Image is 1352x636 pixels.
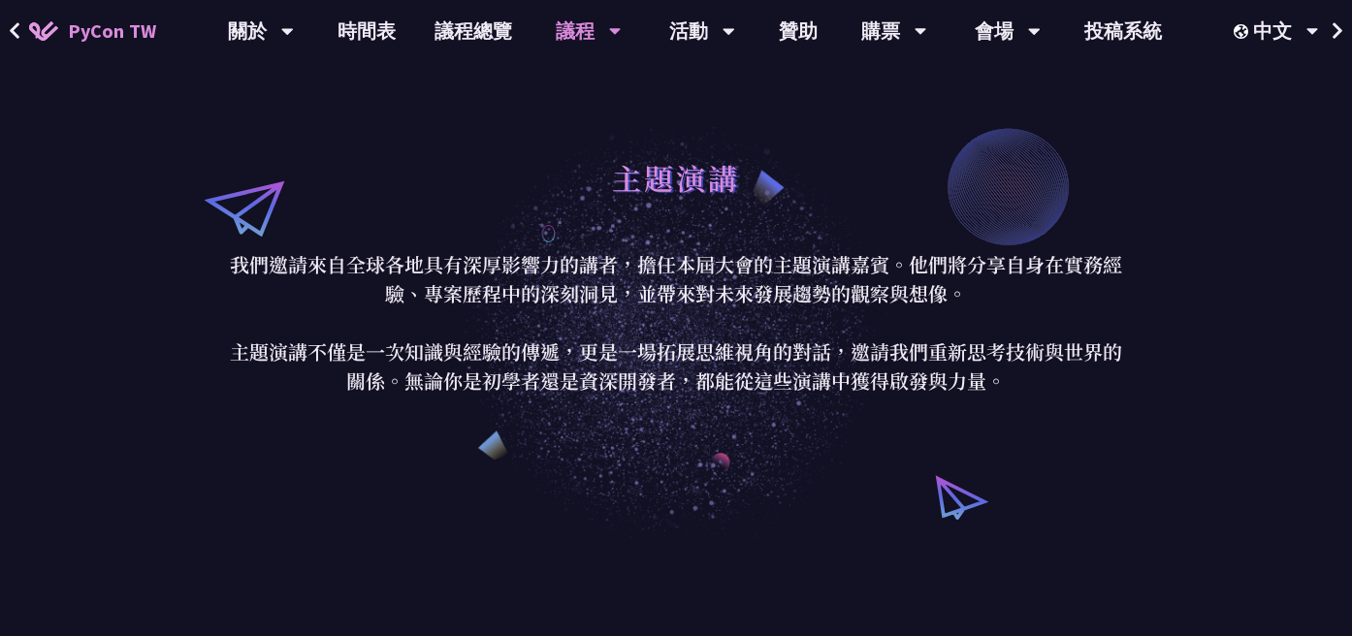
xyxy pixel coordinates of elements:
a: PyCon TW [10,7,176,55]
span: PyCon TW [68,16,156,46]
img: Home icon of PyCon TW 2025 [29,21,58,41]
h1: 主題演講 [612,148,740,207]
p: 我們邀請來自全球各地具有深厚影響力的講者，擔任本屆大會的主題演講嘉賓。他們將分享自身在實務經驗、專案歷程中的深刻洞見，並帶來對未來發展趨勢的觀察與想像。 主題演講不僅是一次知識與經驗的傳遞，更是... [225,250,1127,396]
img: Locale Icon [1234,24,1253,39]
